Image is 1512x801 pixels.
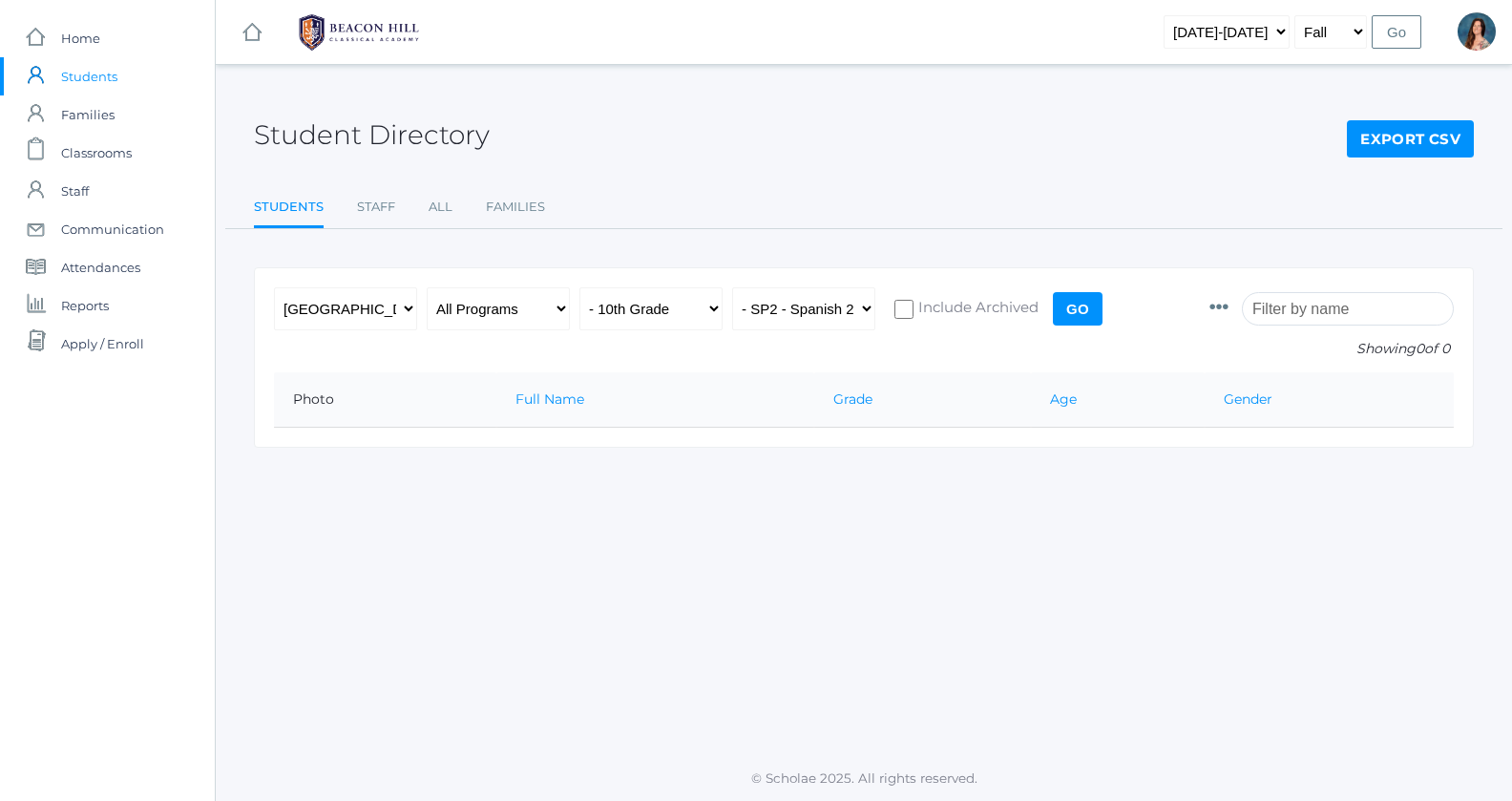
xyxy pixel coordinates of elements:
[61,19,100,57] span: Home
[429,188,452,226] a: All
[1416,340,1424,357] span: 0
[61,286,109,325] span: Reports
[1372,15,1421,49] input: Go
[216,769,1512,788] p: © Scholae 2025. All rights reserved.
[357,188,395,226] a: Staff
[1209,339,1454,359] p: Showing of 0
[833,390,872,408] a: Grade
[61,325,144,363] span: Apply / Enroll
[287,9,430,56] img: 1_BHCALogos-05.png
[254,120,490,150] h2: Student Directory
[61,95,115,134] span: Families
[515,390,584,408] a: Full Name
[1242,292,1454,326] input: Filter by name
[1224,390,1272,408] a: Gender
[1053,292,1102,326] input: Go
[1050,390,1077,408] a: Age
[894,300,913,319] input: Include Archived
[913,297,1039,321] span: Include Archived
[61,248,140,286] span: Attendances
[1347,120,1474,158] a: Export CSV
[254,188,324,229] a: Students
[61,57,117,95] span: Students
[486,188,545,226] a: Families
[1458,12,1496,51] div: Rebecca Salazar
[61,210,164,248] span: Communication
[61,172,89,210] span: Staff
[61,134,132,172] span: Classrooms
[274,372,496,428] th: Photo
